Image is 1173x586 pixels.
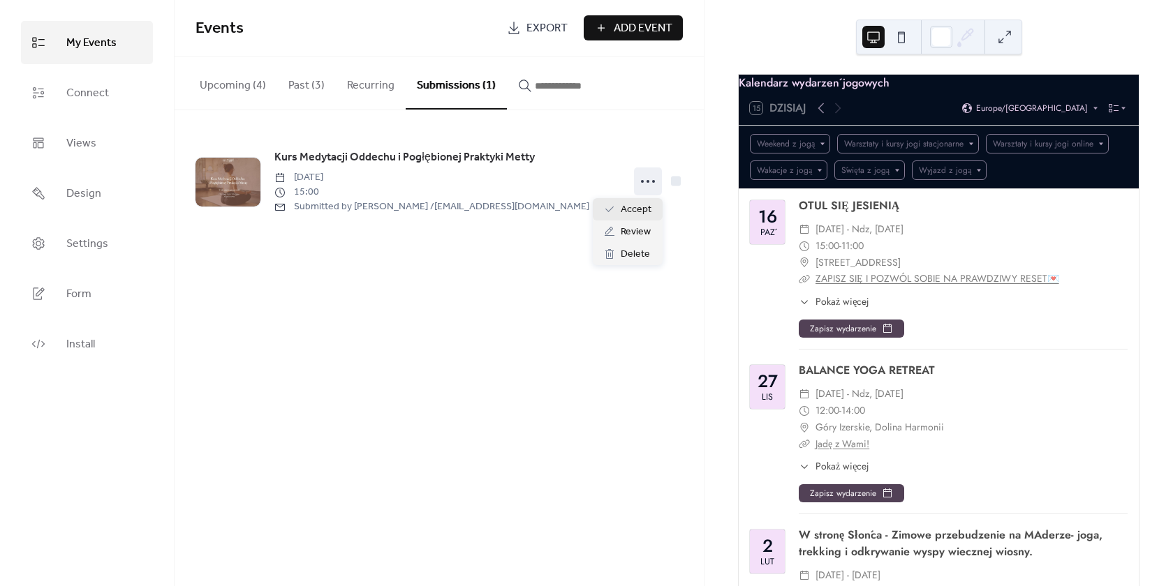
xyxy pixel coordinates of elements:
span: Pokaż więcej [816,459,869,474]
span: Form [66,283,91,306]
span: Install [66,333,95,356]
button: Past (3) [277,57,336,108]
span: [DATE] - ndz, [DATE] [816,221,903,238]
button: Zapisz wydarzenie [799,320,904,338]
span: [STREET_ADDRESS] [816,255,901,271]
a: BALANCE YOGA RETREAT [799,362,935,378]
span: 11:00 [841,238,864,255]
span: 12:00 [816,403,839,419]
a: My Events [21,21,153,64]
a: Export [496,15,578,40]
span: Add Event [614,20,672,37]
a: Kurs Medytacji Oddechu i Pogłębionej Praktyki Metty [274,149,534,167]
div: ​ [799,403,810,419]
button: ​Pokaż więcej [799,459,869,474]
span: Review [621,224,651,241]
span: - [839,403,841,419]
span: Europe/[GEOGRAPHIC_DATA] [976,104,1088,112]
a: Views [21,121,153,165]
span: Delete [621,246,650,263]
span: Connect [66,82,109,105]
a: Settings [21,222,153,265]
span: 15:00 [274,185,589,200]
span: Events [195,13,244,44]
span: Pokaż więcej [816,294,869,309]
button: Upcoming (4) [189,57,277,108]
span: Export [526,20,568,37]
div: Kalendarz wydarzeń jogowych [739,75,1139,91]
span: Accept [621,202,651,218]
div: ​ [799,221,810,238]
div: paź [760,228,775,237]
span: [DATE] [274,170,589,185]
a: Connect [21,71,153,114]
button: ​Pokaż więcej [799,294,869,309]
div: ​ [799,238,810,255]
div: 16 [758,208,777,225]
a: Form [21,272,153,315]
span: [DATE] - [DATE] [816,567,880,584]
a: Install [21,322,153,366]
span: - [839,238,841,255]
a: Jadę z Wami! [816,437,869,451]
a: ZAPISZ SIĘ I POZWÓL SOBIE NA PRAWDZIWY RESET💌 [816,271,1059,285]
div: ​ [799,459,810,474]
span: Góry Izerskie, Dolina Harmonii [816,419,944,436]
span: Submitted by [PERSON_NAME] / [EMAIL_ADDRESS][DOMAIN_NAME] [274,200,589,214]
div: ​ [799,386,810,403]
span: Design [66,183,101,205]
div: 2 [762,537,773,555]
div: ​ [799,419,810,436]
span: My Events [66,32,117,54]
span: Views [66,133,96,155]
button: Recurring [336,57,406,108]
div: ​ [799,294,810,309]
button: Zapisz wydarzenie [799,484,904,502]
div: ​ [799,255,810,271]
div: ​ [799,567,810,584]
span: 14:00 [841,403,865,419]
span: Settings [66,233,108,255]
div: lut [760,557,774,566]
button: Submissions (1) [406,57,507,110]
div: ​ [799,436,810,453]
div: 27 [758,373,778,390]
a: OTUL SIĘ JESIENIĄ [799,197,899,213]
span: Kurs Medytacji Oddechu i Pogłębionej Praktyki Metty [274,149,534,166]
a: W stronę Słońca - Zimowe przebudzenie na MAderze- joga, trekking i odkrywanie wyspy wiecznej wiosny. [799,527,1102,559]
span: 15:00 [816,238,839,255]
a: Design [21,172,153,215]
div: lis [762,393,773,402]
span: [DATE] - ndz, [DATE] [816,386,903,403]
button: Add Event [584,15,683,40]
div: ​ [799,271,810,287]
